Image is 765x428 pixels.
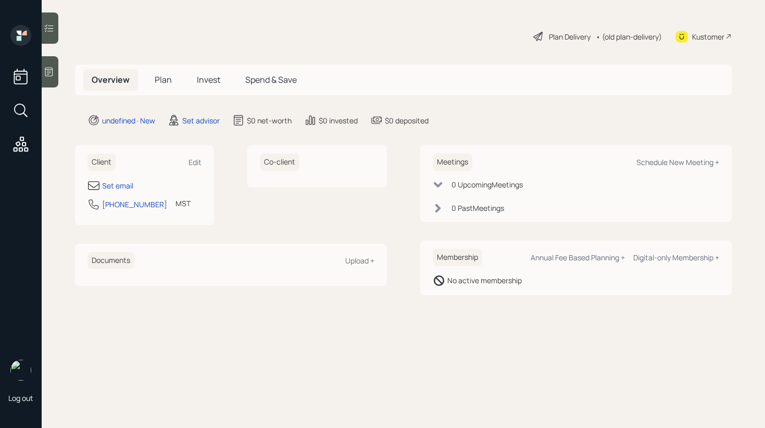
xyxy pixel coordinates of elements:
div: 0 Past Meeting s [452,203,504,213]
h6: Membership [433,249,482,266]
h6: Client [87,154,116,171]
div: Digital-only Membership + [633,253,719,262]
div: undefined · New [102,115,155,126]
span: Spend & Save [245,74,297,85]
span: Overview [92,74,130,85]
div: [PHONE_NUMBER] [102,199,167,210]
div: Upload + [345,256,374,266]
span: Invest [197,74,220,85]
div: Annual Fee Based Planning + [531,253,625,262]
img: retirable_logo.png [10,360,31,381]
div: No active membership [447,275,522,286]
div: Set email [102,180,133,191]
div: • (old plan-delivery) [596,31,662,42]
div: Log out [8,393,33,403]
div: 0 Upcoming Meeting s [452,179,523,190]
div: Edit [189,157,202,167]
h6: Meetings [433,154,472,171]
div: Set advisor [182,115,220,126]
h6: Co-client [260,154,299,171]
div: Kustomer [692,31,724,42]
div: Plan Delivery [549,31,591,42]
h6: Documents [87,252,134,269]
div: $0 deposited [385,115,429,126]
div: $0 invested [319,115,358,126]
div: MST [175,198,191,209]
span: Plan [155,74,172,85]
div: $0 net-worth [247,115,292,126]
div: Schedule New Meeting + [636,157,719,167]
